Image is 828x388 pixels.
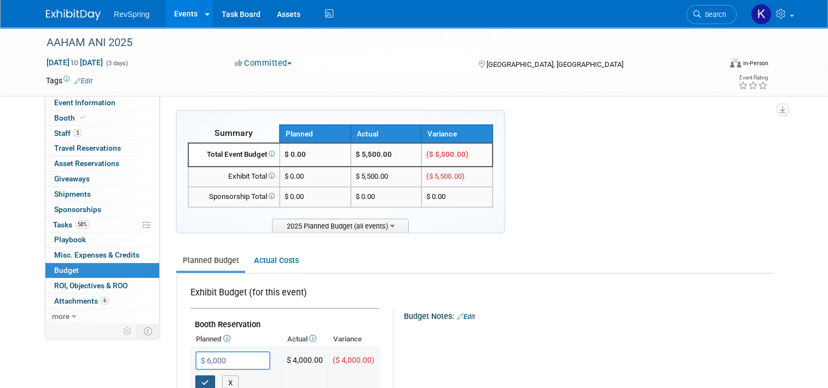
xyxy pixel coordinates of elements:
[105,60,128,67] span: (3 days)
[426,192,445,201] span: $ 0.00
[54,190,91,198] span: Shipments
[45,232,159,247] a: Playbook
[45,95,159,110] a: Event Information
[333,356,374,364] span: ($ 4,000.00)
[54,250,140,259] span: Misc. Expenses & Credits
[137,324,160,338] td: Toggle Event Tabs
[46,58,103,67] span: [DATE] [DATE]
[45,111,159,125] a: Booth
[285,150,306,158] span: $ 0.00
[193,150,275,160] div: Total Event Budget
[421,125,493,143] th: Variance
[101,296,109,305] span: 6
[45,141,159,156] a: Travel Reservations
[743,59,768,67] div: In-Person
[46,9,101,20] img: ExhibitDay
[686,5,737,24] a: Search
[247,250,305,271] a: Actual Costs
[43,33,707,53] div: AAHAM ANI 2025
[46,75,92,86] td: Tags
[328,332,379,347] th: Variance
[45,126,159,141] a: Staff3
[487,60,623,69] span: [GEOGRAPHIC_DATA], [GEOGRAPHIC_DATA]
[45,278,159,293] a: ROI, Objectives & ROO
[45,294,159,309] a: Attachments6
[54,98,115,107] span: Event Information
[351,187,422,207] td: $ 0.00
[45,309,159,324] a: more
[285,192,304,201] span: $ 0.00
[54,144,121,152] span: Travel Reservations
[74,77,92,85] a: Edit
[54,266,79,275] span: Budget
[193,192,275,202] div: Sponsorship Total
[45,187,159,202] a: Shipments
[80,115,85,121] i: Booth reservation complete
[193,172,275,182] div: Exhibit Total
[751,4,772,25] img: Kelsey Culver
[404,308,773,322] div: Budget Notes:
[730,59,741,67] img: Format-Inperson.png
[45,263,159,278] a: Budget
[215,128,253,138] span: Summary
[426,172,464,180] span: ($ 5,500.00)
[287,356,323,364] span: $ 4,000.00
[701,10,726,19] span: Search
[231,58,296,69] button: Committed
[190,332,282,347] th: Planned
[45,218,159,232] a: Tasks58%
[45,202,159,217] a: Sponsorships
[73,129,82,137] span: 3
[351,125,422,143] th: Actual
[54,159,119,168] span: Asset Reservations
[118,324,137,338] td: Personalize Event Tab Strip
[280,125,351,143] th: Planned
[52,312,70,321] span: more
[45,156,159,171] a: Asset Reservations
[738,75,768,81] div: Event Rating
[190,309,379,332] td: Booth Reservation
[351,167,422,187] td: $ 5,500.00
[190,287,375,305] div: Exhibit Budget (for this event)
[54,205,101,214] span: Sponsorships
[45,248,159,263] a: Misc. Expenses & Credits
[54,281,128,290] span: ROI, Objectives & ROO
[54,174,90,183] span: Giveaways
[54,129,82,138] span: Staff
[54,235,86,244] span: Playbook
[282,332,328,347] th: Actual
[285,172,304,180] span: $ 0.00
[351,143,422,167] td: $ 5,500.00
[662,57,768,73] div: Event Format
[54,113,88,122] span: Booth
[75,220,90,229] span: 58%
[457,313,475,321] a: Edit
[114,10,149,19] span: RevSpring
[70,58,80,67] span: to
[54,296,109,305] span: Attachments
[176,250,245,271] a: Planned Budget
[45,172,159,186] a: Giveaways
[53,220,90,229] span: Tasks
[272,219,409,232] span: 2025 Planned Budget (all events)
[426,150,468,158] span: ($ 5,500.00)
